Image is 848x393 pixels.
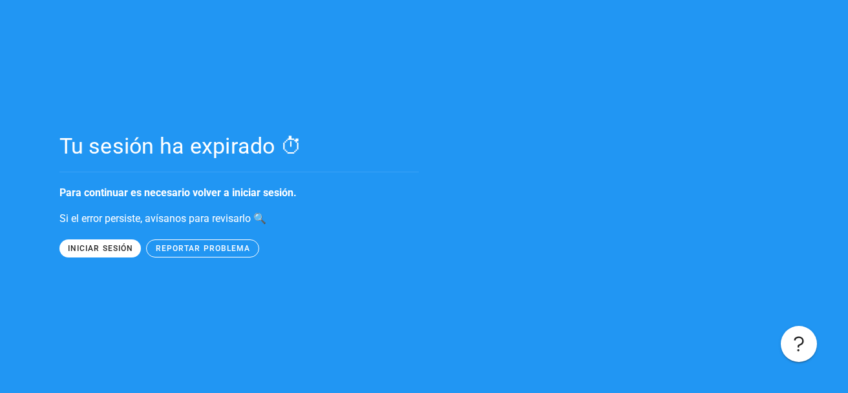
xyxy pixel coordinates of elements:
[146,239,259,257] button: reportar problema
[155,244,250,253] span: reportar problema
[67,244,133,253] span: iniciar sesión
[59,239,142,257] button: iniciar sesión
[59,133,542,159] div: Tu sesión ha expirado ⏱
[59,186,297,199] strong: Para continuar es necesario volver a iniciar sesión.
[59,211,542,227] p: Si el error persiste, avísanos para revisarlo 🔍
